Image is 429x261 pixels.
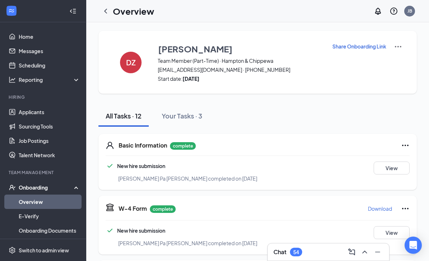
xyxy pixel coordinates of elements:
button: ChevronUp [359,246,370,258]
span: Start date: [158,75,323,82]
svg: Collapse [69,8,77,15]
div: JB [407,8,412,14]
a: Home [19,29,80,44]
h3: Chat [273,248,286,256]
svg: Checkmark [106,226,114,235]
span: [PERSON_NAME] Pa [PERSON_NAME] completed on [DATE] [118,240,257,246]
button: [PERSON_NAME] [158,42,323,55]
div: Switch to admin view [19,247,69,254]
div: Team Management [9,169,79,176]
div: Hiring [9,94,79,100]
div: Onboarding [19,184,74,191]
span: New hire submission [117,163,165,169]
svg: Checkmark [106,162,114,170]
span: Team Member (Part-Time) · Hampton & Chippewa [158,57,323,64]
svg: UserCheck [9,184,16,191]
a: Messages [19,44,80,58]
img: More Actions [394,42,402,51]
button: Minimize [372,246,383,258]
a: Talent Network [19,148,80,162]
span: [PERSON_NAME] Pa [PERSON_NAME] completed on [DATE] [118,175,257,182]
button: Share Onboarding Link [332,42,387,50]
svg: Notifications [374,7,382,15]
svg: TaxGovernmentIcon [106,203,114,211]
svg: ChevronUp [360,248,369,256]
button: View [374,226,410,239]
svg: User [106,141,114,150]
button: View [374,162,410,174]
p: complete [170,142,196,150]
svg: ComposeMessage [347,248,356,256]
svg: Ellipses [401,204,410,213]
a: Activity log [19,238,80,252]
a: Scheduling [19,58,80,73]
h5: W-4 Form [119,205,147,213]
div: All Tasks · 12 [106,111,142,120]
div: Your Tasks · 3 [162,111,202,120]
a: Onboarding Documents [19,223,80,238]
svg: WorkstreamLogo [8,7,15,14]
button: ComposeMessage [346,246,357,258]
h3: [PERSON_NAME] [158,43,232,55]
button: DZ [113,42,149,82]
svg: ChevronLeft [101,7,110,15]
svg: Ellipses [401,141,410,150]
a: Sourcing Tools [19,119,80,134]
a: E-Verify [19,209,80,223]
div: 54 [293,249,299,255]
div: Open Intercom Messenger [405,237,422,254]
svg: Settings [9,247,16,254]
a: Job Postings [19,134,80,148]
span: [EMAIL_ADDRESS][DOMAIN_NAME] · [PHONE_NUMBER] [158,66,323,73]
div: Reporting [19,76,80,83]
strong: [DATE] [183,75,199,82]
button: Download [368,203,392,214]
svg: Minimize [373,248,382,256]
a: Overview [19,195,80,209]
p: Share Onboarding Link [332,43,386,50]
h1: Overview [113,5,154,17]
svg: Analysis [9,76,16,83]
p: Download [368,205,392,212]
p: complete [150,205,176,213]
svg: QuestionInfo [389,7,398,15]
h5: Basic Information [119,141,167,149]
h4: DZ [126,60,136,65]
span: New hire submission [117,227,165,234]
a: Applicants [19,105,80,119]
